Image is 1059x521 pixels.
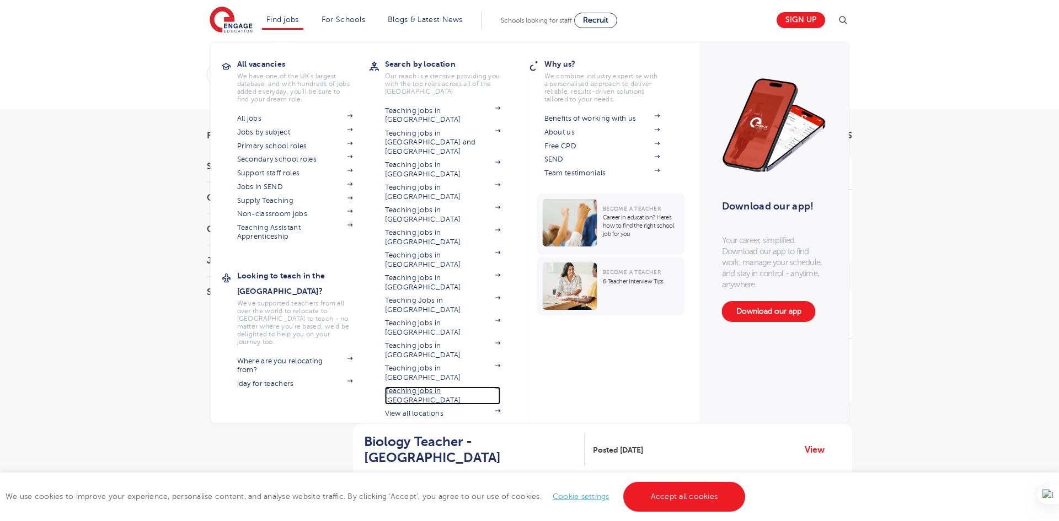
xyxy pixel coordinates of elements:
[237,56,370,72] h3: All vacancies
[207,256,328,265] h3: Job Type
[603,206,661,212] span: Become a Teacher
[237,379,353,388] a: iday for teachers
[6,492,748,501] span: We use cookies to improve your experience, personalise content, and analyse website traffic. By c...
[544,56,677,72] h3: Why us?
[722,194,822,218] h3: Download our app!
[385,56,517,95] a: Search by locationOur reach is extensive providing you with the top roles across all of the [GEOG...
[237,142,353,151] a: Primary school roles
[237,72,353,103] p: We have one of the UK's largest database. and with hundreds of jobs added everyday. you'll be sur...
[544,56,677,103] a: Why us?We combine industry expertise with a personalised approach to deliver reliable, results-dr...
[364,434,576,466] h2: Biology Teacher - [GEOGRAPHIC_DATA]
[237,128,353,137] a: Jobs by subject
[544,169,660,178] a: Team testimonials
[385,296,501,314] a: Teaching Jobs in [GEOGRAPHIC_DATA]
[544,155,660,164] a: SEND
[322,15,365,24] a: For Schools
[385,364,501,382] a: Teaching jobs in [GEOGRAPHIC_DATA]
[237,268,370,346] a: Looking to teach in the [GEOGRAPHIC_DATA]?We've supported teachers from all over the world to rel...
[207,162,328,171] h3: Start Date
[544,128,660,137] a: About us
[237,299,353,346] p: We've supported teachers from all over the world to relocate to [GEOGRAPHIC_DATA] to teach - no m...
[385,183,501,201] a: Teaching jobs in [GEOGRAPHIC_DATA]
[385,386,501,405] a: Teaching jobs in [GEOGRAPHIC_DATA]
[722,235,827,290] p: Your career, simplified. Download our app to find work, manage your schedule, and stay in control...
[722,301,816,322] a: Download our app
[385,409,501,418] a: View all locations
[603,213,680,238] p: Career in education? Here’s how to find the right school job for you
[537,257,688,315] a: Become a Teacher6 Teacher Interview Tips
[237,182,353,191] a: Jobs in SEND
[544,142,660,151] a: Free CPD
[385,160,501,179] a: Teaching jobs in [GEOGRAPHIC_DATA]
[574,13,617,28] a: Recruit
[237,223,353,241] a: Teaching Assistant Apprenticeship
[385,106,501,125] a: Teaching jobs in [GEOGRAPHIC_DATA]
[385,129,501,156] a: Teaching jobs in [GEOGRAPHIC_DATA] and [GEOGRAPHIC_DATA]
[364,434,585,466] a: Biology Teacher - [GEOGRAPHIC_DATA]
[237,196,353,205] a: Supply Teaching
[237,210,353,218] a: Non-classroom jobs
[237,114,353,123] a: All jobs
[593,444,643,456] span: Posted [DATE]
[385,273,501,292] a: Teaching jobs in [GEOGRAPHIC_DATA]
[210,7,253,34] img: Engage Education
[385,341,501,359] a: Teaching jobs in [GEOGRAPHIC_DATA]
[623,482,746,512] a: Accept all cookies
[207,225,328,234] h3: City
[583,16,608,24] span: Recruit
[385,56,517,72] h3: Search by location
[385,206,501,224] a: Teaching jobs in [GEOGRAPHIC_DATA]
[385,319,501,337] a: Teaching jobs in [GEOGRAPHIC_DATA]
[537,194,688,255] a: Become a TeacherCareer in education? Here’s how to find the right school job for you
[777,12,825,28] a: Sign up
[237,357,353,375] a: Where are you relocating from?
[207,288,328,297] h3: Sector
[237,155,353,164] a: Secondary school roles
[603,277,680,286] p: 6 Teacher Interview Tips
[544,114,660,123] a: Benefits of working with us
[207,62,730,87] div: Submit
[385,251,501,269] a: Teaching jobs in [GEOGRAPHIC_DATA]
[805,443,833,457] a: View
[266,15,299,24] a: Find jobs
[237,268,370,299] h3: Looking to teach in the [GEOGRAPHIC_DATA]?
[237,169,353,178] a: Support staff roles
[501,17,572,24] span: Schools looking for staff
[237,56,370,103] a: All vacanciesWe have one of the UK's largest database. and with hundreds of jobs added everyday. ...
[544,72,660,103] p: We combine industry expertise with a personalised approach to deliver reliable, results-driven so...
[388,15,463,24] a: Blogs & Latest News
[553,492,609,501] a: Cookie settings
[385,228,501,246] a: Teaching jobs in [GEOGRAPHIC_DATA]
[207,194,328,202] h3: County
[385,72,501,95] p: Our reach is extensive providing you with the top roles across all of the [GEOGRAPHIC_DATA]
[207,131,240,140] span: Filters
[603,269,661,275] span: Become a Teacher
